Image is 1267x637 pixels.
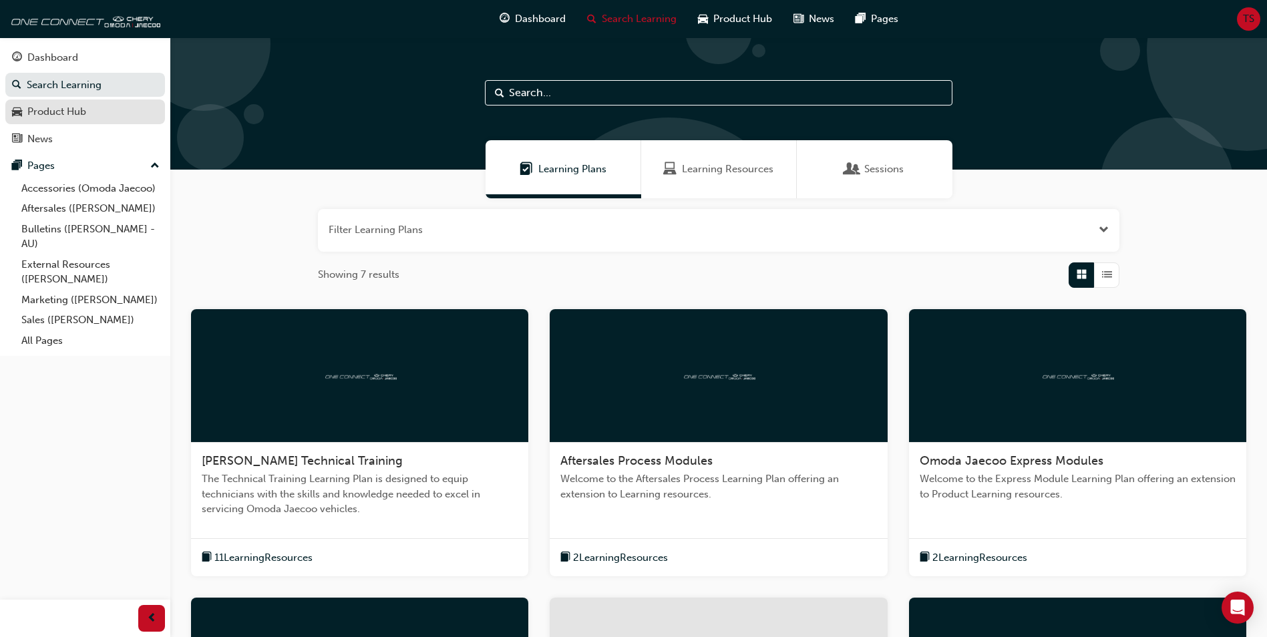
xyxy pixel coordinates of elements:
span: search-icon [587,11,596,27]
a: guage-iconDashboard [489,5,576,33]
span: Learning Resources [682,162,773,177]
img: oneconnect [323,369,397,381]
input: Search... [485,80,952,105]
span: Pages [871,11,898,27]
span: Grid [1077,267,1087,282]
button: TS [1237,7,1260,31]
span: pages-icon [856,11,866,27]
span: search-icon [12,79,21,91]
a: Accessories (Omoda Jaecoo) [16,178,165,199]
span: guage-icon [12,52,22,64]
button: book-icon11LearningResources [202,550,313,566]
a: News [5,127,165,152]
a: Product Hub [5,99,165,124]
span: TS [1243,11,1254,27]
a: Sales ([PERSON_NAME]) [16,310,165,331]
span: book-icon [202,550,212,566]
button: book-icon2LearningResources [560,550,668,566]
a: All Pages [16,331,165,351]
a: Aftersales ([PERSON_NAME]) [16,198,165,219]
button: DashboardSearch LearningProduct HubNews [5,43,165,154]
span: Learning Plans [520,162,533,177]
span: Learning Plans [538,162,606,177]
span: book-icon [560,550,570,566]
span: Showing 7 results [318,267,399,282]
a: Bulletins ([PERSON_NAME] - AU) [16,219,165,254]
a: SessionsSessions [797,140,952,198]
a: Search Learning [5,73,165,97]
span: Dashboard [515,11,566,27]
a: car-iconProduct Hub [687,5,783,33]
span: Aftersales Process Modules [560,453,713,468]
div: Pages [27,158,55,174]
a: oneconnect[PERSON_NAME] Technical TrainingThe Technical Training Learning Plan is designed to equ... [191,309,528,577]
a: search-iconSearch Learning [576,5,687,33]
a: Dashboard [5,45,165,70]
span: Welcome to the Express Module Learning Plan offering an extension to Product Learning resources. [920,471,1236,501]
span: up-icon [150,158,160,175]
span: Product Hub [713,11,772,27]
div: Dashboard [27,50,78,65]
div: Open Intercom Messenger [1222,592,1254,624]
span: news-icon [793,11,803,27]
span: pages-icon [12,160,22,172]
button: Pages [5,154,165,178]
img: oneconnect [7,5,160,32]
div: Product Hub [27,104,86,120]
a: Learning ResourcesLearning Resources [641,140,797,198]
span: Omoda Jaecoo Express Modules [920,453,1103,468]
span: guage-icon [500,11,510,27]
a: oneconnectOmoda Jaecoo Express ModulesWelcome to the Express Module Learning Plan offering an ext... [909,309,1246,577]
img: oneconnect [682,369,755,381]
span: Sessions [864,162,904,177]
span: 2 Learning Resources [573,550,668,566]
a: Marketing ([PERSON_NAME]) [16,290,165,310]
span: The Technical Training Learning Plan is designed to equip technicians with the skills and knowled... [202,471,518,517]
a: news-iconNews [783,5,845,33]
span: Welcome to the Aftersales Process Learning Plan offering an extension to Learning resources. [560,471,876,501]
span: prev-icon [147,610,157,627]
span: Sessions [846,162,859,177]
a: oneconnectAftersales Process ModulesWelcome to the Aftersales Process Learning Plan offering an e... [550,309,887,577]
button: Open the filter [1099,222,1109,238]
span: 11 Learning Resources [214,550,313,566]
span: Search Learning [602,11,677,27]
span: news-icon [12,134,22,146]
span: [PERSON_NAME] Technical Training [202,453,403,468]
button: book-icon2LearningResources [920,550,1027,566]
span: car-icon [12,106,22,118]
span: book-icon [920,550,930,566]
span: car-icon [698,11,708,27]
a: External Resources ([PERSON_NAME]) [16,254,165,290]
span: Learning Resources [663,162,677,177]
div: News [27,132,53,147]
span: List [1102,267,1112,282]
span: Search [495,85,504,101]
span: News [809,11,834,27]
img: oneconnect [1041,369,1114,381]
a: pages-iconPages [845,5,909,33]
span: 2 Learning Resources [932,550,1027,566]
a: Learning PlansLearning Plans [486,140,641,198]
